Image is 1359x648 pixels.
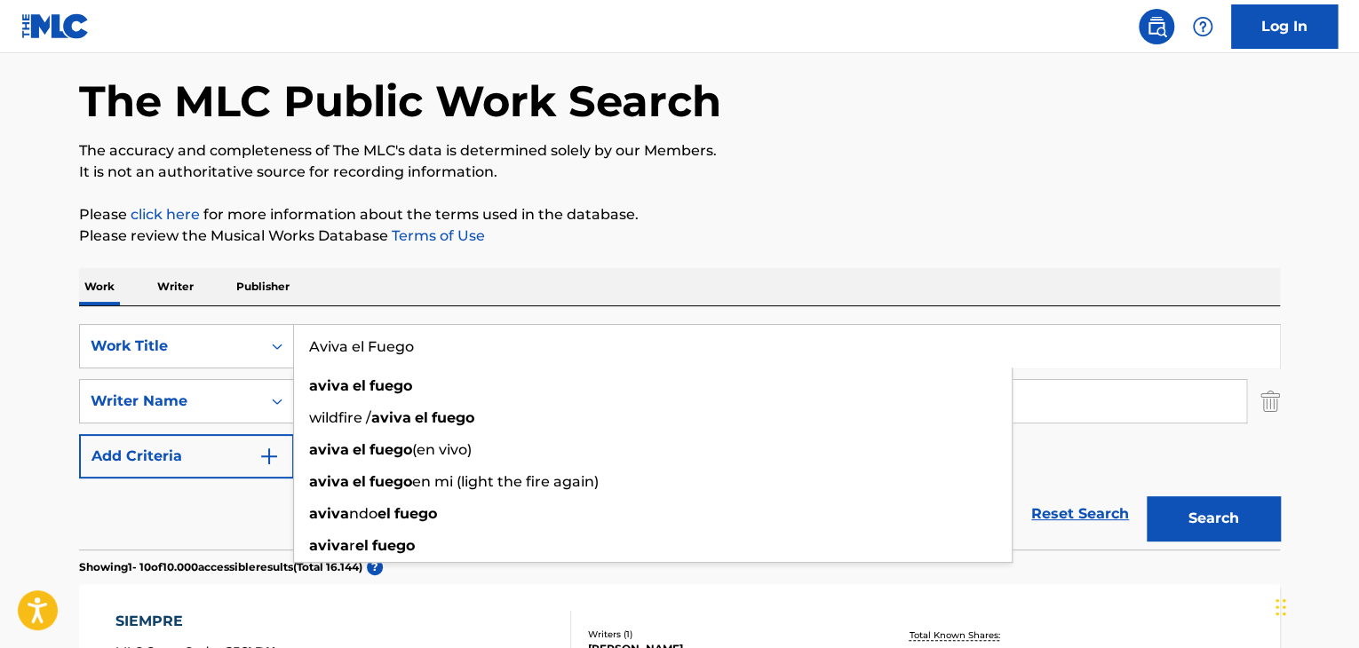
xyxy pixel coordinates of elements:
[388,227,485,244] a: Terms of Use
[309,409,371,426] span: wildfire /
[1022,494,1138,533] a: Reset Search
[353,473,366,490] strong: el
[1260,379,1280,423] img: Delete Criterion
[115,611,275,632] div: SIEMPRE
[1147,496,1280,541] button: Search
[1276,581,1286,634] div: Arrastrar
[370,377,412,394] strong: fuego
[588,628,856,641] div: Writers ( 1 )
[412,441,472,458] span: (en vivo)
[394,505,437,522] strong: fuego
[79,225,1280,247] p: Please review the Musical Works Database
[412,473,599,490] span: en mi (light the fire again)
[353,377,366,394] strong: el
[131,206,200,223] a: click here
[79,140,1280,162] p: The accuracy and completeness of The MLC's data is determined solely by our Members.
[79,559,362,575] p: Showing 1 - 10 of 10.000 accessible results (Total 16.144 )
[309,537,349,554] strong: aviva
[432,409,474,426] strong: fuego
[309,441,349,458] strong: aviva
[309,377,349,394] strong: aviva
[79,204,1280,225] p: Please for more information about the terms used in the database.
[79,434,294,478] button: Add Criteria
[372,537,415,554] strong: fuego
[258,446,280,467] img: 9d2ae6d4665cec9f34b9.svg
[349,505,377,522] span: ndo
[91,391,250,412] div: Writer Name
[79,268,120,305] p: Work
[1185,9,1220,44] div: Help
[353,441,366,458] strong: el
[1192,16,1213,37] img: help
[377,505,391,522] strong: el
[21,13,90,39] img: MLC Logo
[309,505,349,522] strong: aviva
[1270,563,1359,648] div: Widget de chat
[231,268,295,305] p: Publisher
[909,628,1004,642] p: Total Known Shares:
[91,336,250,357] div: Work Title
[370,473,412,490] strong: fuego
[371,409,411,426] strong: aviva
[1270,563,1359,648] iframe: Chat Widget
[415,409,428,426] strong: el
[367,559,383,575] span: ?
[1146,16,1167,37] img: search
[355,537,369,554] strong: el
[79,324,1280,549] form: Search Form
[349,537,355,554] span: r
[1231,4,1338,49] a: Log In
[370,441,412,458] strong: fuego
[152,268,199,305] p: Writer
[309,473,349,490] strong: aviva
[1139,9,1174,44] a: Public Search
[79,162,1280,183] p: It is not an authoritative source for recording information.
[79,75,721,128] h1: The MLC Public Work Search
